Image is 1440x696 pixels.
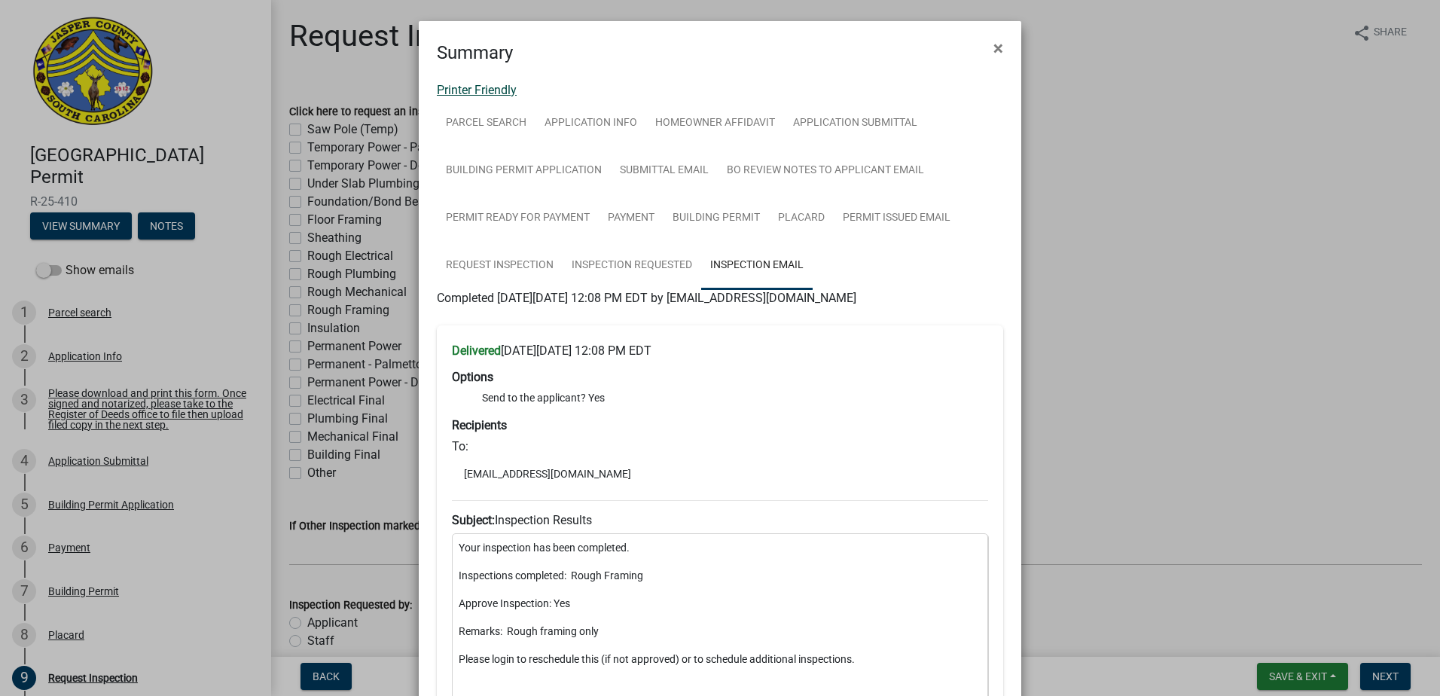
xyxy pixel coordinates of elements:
strong: Delivered [452,343,501,358]
a: Homeowner Affidavit [646,99,784,148]
a: Application Info [535,99,646,148]
a: Submittal Email [611,147,718,195]
a: BO Review Notes to Applicant Email [718,147,933,195]
p: Remarks: Rough framing only [459,624,981,640]
a: Building Permit [664,194,769,243]
p: Your inspection has been completed. [459,540,981,556]
a: Building Permit Application [437,147,611,195]
a: Placard [769,194,834,243]
a: Printer Friendly [437,83,517,97]
a: Inspection Email [701,242,813,290]
h6: To: [452,439,988,453]
p: Inspections completed: Rough Framing [459,568,981,584]
a: Parcel search [437,99,535,148]
strong: Subject: [452,513,495,527]
span: × [993,38,1003,59]
a: Permit Ready for Payment [437,194,599,243]
a: Inspection Requested [563,242,701,290]
a: Payment [599,194,664,243]
strong: Recipients [452,418,507,432]
li: [EMAIL_ADDRESS][DOMAIN_NAME] [452,462,988,485]
h4: Summary [437,39,513,66]
a: Permit Issued Email [834,194,959,243]
button: Close [981,27,1015,69]
a: Request Inspection [437,242,563,290]
span: Completed [DATE][DATE] 12:08 PM EDT by [EMAIL_ADDRESS][DOMAIN_NAME] [437,291,856,305]
strong: Options [452,370,493,384]
a: Application Submittal [784,99,926,148]
p: Approve Inspection: Yes [459,596,981,612]
h6: Inspection Results [452,513,988,527]
li: Send to the applicant? Yes [482,390,988,406]
h6: [DATE][DATE] 12:08 PM EDT [452,343,988,358]
p: Please login to reschedule this (if not approved) or to schedule additional inspections. [459,652,981,667]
